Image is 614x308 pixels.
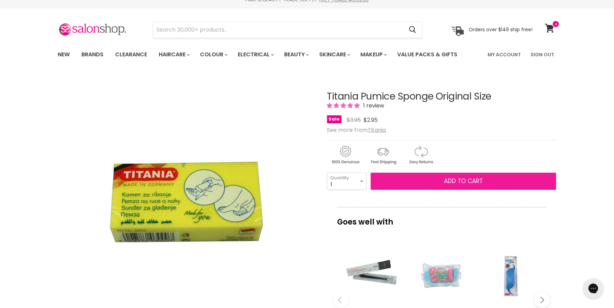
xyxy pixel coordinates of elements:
[327,145,364,166] img: genuine.gif
[368,126,386,134] a: Titania
[371,173,556,190] button: Add to cart
[392,47,463,62] a: Value Packs & Gifts
[327,91,556,102] h1: Titania Pumice Sponge Original Size
[484,47,525,62] a: My Account
[327,126,386,134] span: See more from
[356,47,391,62] a: Makeup
[314,47,354,62] a: Skincare
[153,22,404,38] input: Search
[580,276,607,301] iframe: Gorgias live chat messenger
[361,102,384,110] span: 1 review
[154,47,194,62] a: Haircare
[347,116,361,124] span: $3.95
[77,47,109,62] a: Brands
[327,102,361,110] span: 5.00 stars
[195,47,232,62] a: Colour
[327,115,342,123] span: Sale
[404,22,422,38] button: Search
[469,26,533,33] p: Orders over $149 ship free!
[364,116,378,124] span: $2.95
[279,47,313,62] a: Beauty
[403,145,439,166] img: returns.gif
[53,45,473,65] ul: Main menu
[153,22,422,38] form: Product
[337,207,546,230] p: Goes well with
[110,47,153,62] a: Clearance
[53,47,75,62] a: New
[327,173,367,190] select: Quantity
[444,177,483,185] span: Add to cart
[233,47,278,62] a: Electrical
[49,45,565,65] nav: Main
[527,47,559,62] a: Sign Out
[365,145,401,166] img: shipping.gif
